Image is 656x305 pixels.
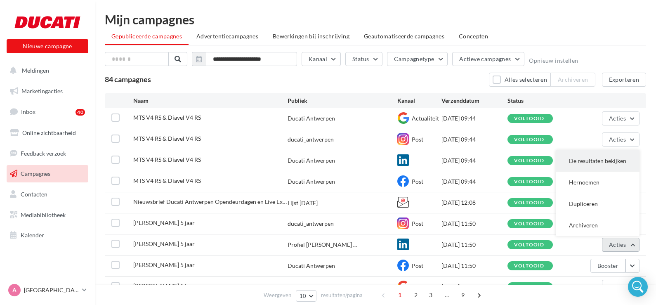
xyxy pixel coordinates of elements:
div: Ducati Antwerpen [288,114,335,123]
div: voltooid [514,158,545,163]
div: ducati_antwerpen [288,220,334,228]
span: Mediabibliotheek [21,211,66,218]
span: Online zichtbaarheid [22,129,76,136]
span: 84 campagnes [105,75,151,84]
div: Naam [133,97,287,105]
span: 3 [424,288,437,302]
div: Kanaal [397,97,441,105]
div: [DATE] 09:44 [441,177,507,186]
div: Ducati Antwerpen [288,177,335,186]
span: Advertentiecampagnes [196,33,258,40]
span: Kalender [21,232,44,239]
div: Lijst [DATE] [288,199,318,207]
button: Archiveren [551,73,595,87]
a: Online zichtbaarheid [5,124,90,142]
a: Feedback verzoek [5,145,90,162]
span: Michele 5 jaar [133,282,195,289]
span: Michele 5 jaar [133,219,195,226]
button: Opnieuw instellen [529,57,578,64]
button: Acties [602,132,639,147]
span: Actualiteit [412,115,439,122]
a: Campagnes [5,165,90,182]
span: Contacten [21,191,47,198]
button: Actieve campagnes [452,52,524,66]
button: De resultaten bekijken [556,150,639,172]
button: Acties [602,238,639,252]
span: Acties [609,283,626,290]
div: [DATE] 12:08 [441,199,507,207]
div: voltooid [514,137,545,142]
div: voltooid [514,200,545,206]
div: voltooid [514,179,545,184]
button: Dupliceren [556,193,639,215]
span: Geautomatiseerde campagnes [364,33,444,40]
div: Status [507,97,573,105]
div: [DATE] 11:50 [441,241,507,249]
div: [DATE] 09:44 [441,156,507,165]
span: 1 [393,288,406,302]
button: Exporteren [602,73,647,87]
span: Marketingacties [21,87,63,95]
span: Nieuwsbrief Ducati Antwerpen Opendeurdagen en Live Experience - kopie - kopie [133,198,287,205]
a: Inbox40 [5,103,90,121]
a: Marketingacties [5,83,90,100]
div: [DATE] 11:50 [441,220,507,228]
div: voltooid [514,221,545,227]
span: Post [412,136,423,143]
span: Michele 5 jaar [133,240,195,247]
div: Ducati Antwerpen [288,156,335,165]
span: Post [412,178,423,185]
button: Campagnetype [387,52,448,66]
span: MTS V4 RS & Diavel V4 RS [133,135,201,142]
div: Mijn campagnes [105,13,646,26]
div: Ducati Antwerpen [288,262,335,270]
span: resultaten/pagina [321,291,363,299]
button: Nieuwe campagne [7,39,88,53]
div: Verzenddatum [441,97,507,105]
button: Status [345,52,382,66]
div: voltooid [514,263,545,269]
span: 10 [300,293,307,299]
button: Acties [602,280,639,294]
div: [DATE] 11:50 [441,262,507,270]
div: Open Intercom Messenger [628,277,648,297]
span: Michele 5 jaar [133,261,195,268]
a: Mediabibliotheek [5,206,90,224]
div: Publiek [288,97,398,105]
div: [DATE] 11:50 [441,283,507,291]
span: Post [412,220,423,227]
span: Actualiteit [412,283,439,290]
div: [DATE] 09:44 [441,135,507,144]
button: Hernoemen [556,172,639,193]
a: Kalender [5,227,90,244]
span: MTS V4 RS & Diavel V4 RS [133,156,201,163]
span: Weergeven [264,291,291,299]
button: Meldingen [5,62,87,79]
div: voltooid [514,284,545,290]
span: Campagnes [21,170,50,177]
button: Archiveren [556,215,639,236]
div: voltooid [514,242,545,248]
div: [DATE] 09:44 [441,114,507,123]
span: MTS V4 RS & Diavel V4 RS [133,177,201,184]
span: MTS V4 RS & Diavel V4 RS [133,114,201,121]
span: Post [412,262,423,269]
span: 2 [409,288,422,302]
span: Acties [609,115,626,122]
div: 40 [76,109,85,116]
span: Bewerkingen bij inschrijving [273,33,349,40]
button: 10 [296,290,317,302]
span: 9 [456,288,470,302]
a: A [GEOGRAPHIC_DATA] [7,282,88,298]
span: Actieve campagnes [459,55,511,62]
span: Profiel [PERSON_NAME] ... [288,241,357,249]
button: Alles selecteren [489,73,551,87]
span: Inbox [21,108,35,115]
div: ducati_antwerpen [288,135,334,144]
div: Ducati Antwerpen [288,283,335,291]
span: Feedback verzoek [21,149,66,156]
span: Acties [609,241,626,248]
span: ... [440,288,453,302]
span: Acties [609,136,626,143]
button: Kanaal [302,52,341,66]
